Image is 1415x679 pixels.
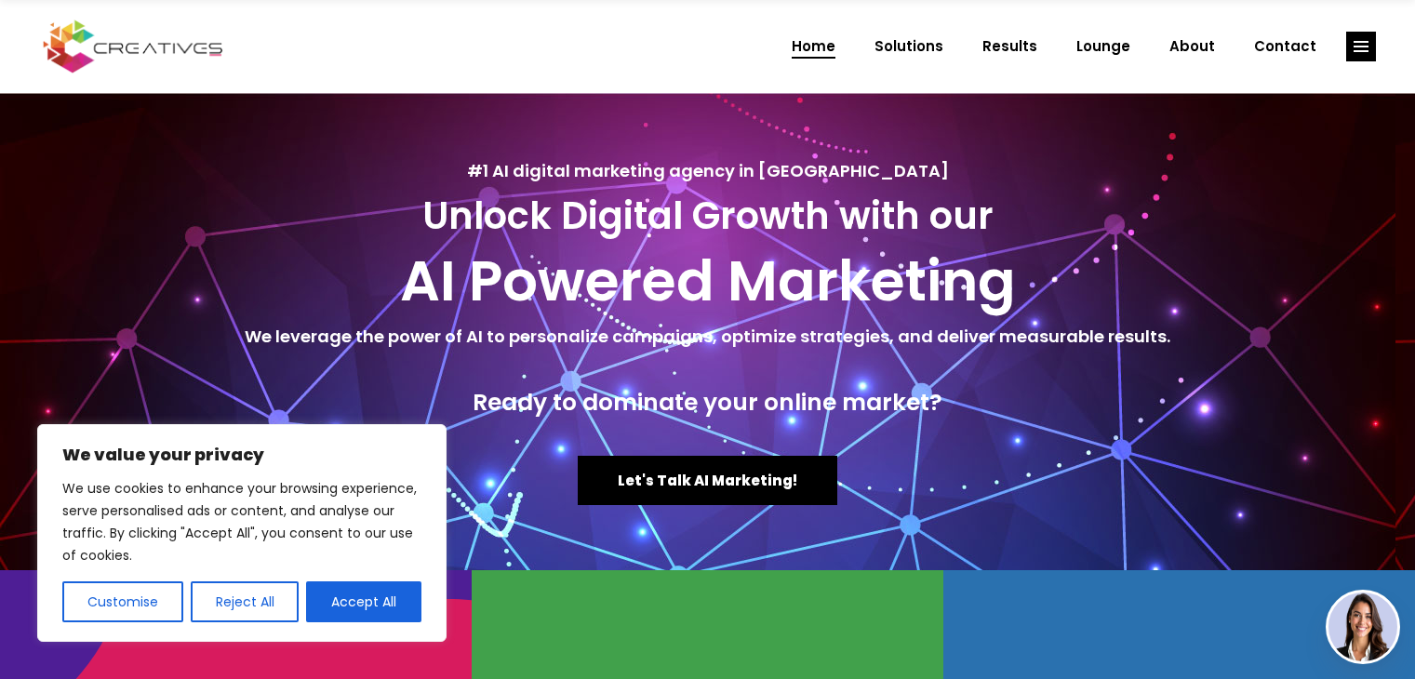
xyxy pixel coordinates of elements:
a: Let's Talk AI Marketing! [578,456,837,505]
img: agent [1328,592,1397,661]
span: Contact [1254,22,1316,71]
button: Reject All [191,581,300,622]
h5: We leverage the power of AI to personalize campaigns, optimize strategies, and deliver measurable... [19,324,1396,350]
span: Results [982,22,1037,71]
span: Let's Talk AI Marketing! [618,471,797,490]
span: Lounge [1076,22,1130,71]
a: link [1346,32,1376,61]
p: We use cookies to enhance your browsing experience, serve personalised ads or content, and analys... [62,477,421,566]
h3: Unlock Digital Growth with our [19,193,1396,238]
button: Accept All [306,581,421,622]
div: We value your privacy [37,424,447,642]
a: Results [963,22,1057,71]
a: Solutions [855,22,963,71]
span: About [1169,22,1215,71]
span: Solutions [874,22,943,71]
p: We value your privacy [62,444,421,466]
h5: #1 AI digital marketing agency in [GEOGRAPHIC_DATA] [19,158,1396,184]
span: Home [792,22,835,71]
h4: Ready to dominate your online market? [19,389,1396,417]
a: Contact [1235,22,1336,71]
a: Lounge [1057,22,1150,71]
a: About [1150,22,1235,71]
h2: AI Powered Marketing [19,247,1396,314]
img: Creatives [39,18,227,75]
button: Customise [62,581,183,622]
a: Home [772,22,855,71]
